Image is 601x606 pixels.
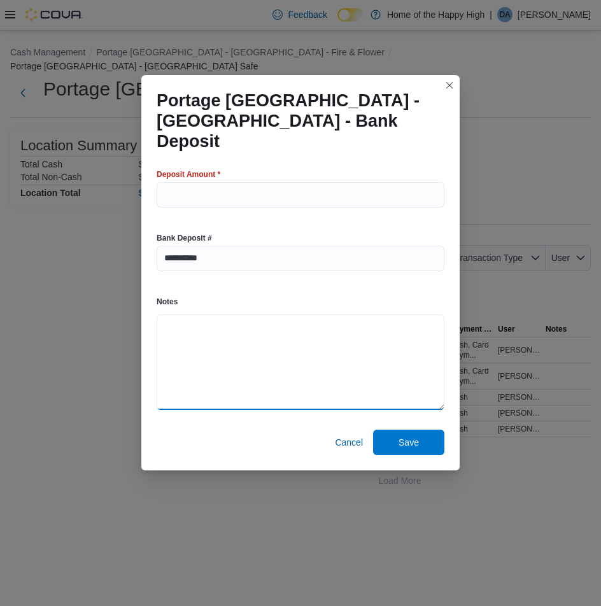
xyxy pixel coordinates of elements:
[330,430,368,455] button: Cancel
[335,436,363,449] span: Cancel
[373,430,444,455] button: Save
[157,90,434,151] h1: Portage [GEOGRAPHIC_DATA] - [GEOGRAPHIC_DATA] - Bank Deposit
[157,297,178,307] label: Notes
[157,233,212,243] label: Bank Deposit #
[157,169,220,180] label: Deposit Amount *
[442,78,457,93] button: Closes this modal window
[399,436,419,449] span: Save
